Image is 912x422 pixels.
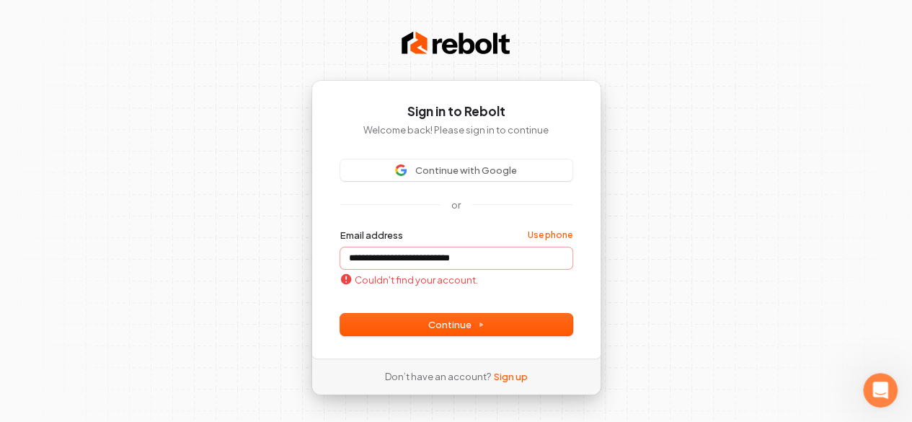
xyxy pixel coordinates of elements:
p: or [451,198,461,211]
iframe: Intercom live chat [863,373,898,408]
a: Sign up [494,370,528,383]
label: Email address [340,229,403,242]
button: Sign in with GoogleContinue with Google [340,159,572,181]
button: Continue [340,314,572,335]
p: Welcome back! Please sign in to continue [340,123,572,136]
img: Sign in with Google [395,164,407,176]
p: Couldn't find your account. [340,273,478,286]
a: Use phone [528,229,572,241]
h1: Sign in to Rebolt [340,103,572,120]
span: Continue [428,318,484,331]
img: Rebolt Logo [402,29,510,58]
span: Don’t have an account? [385,370,491,383]
span: Continue with Google [415,164,517,177]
